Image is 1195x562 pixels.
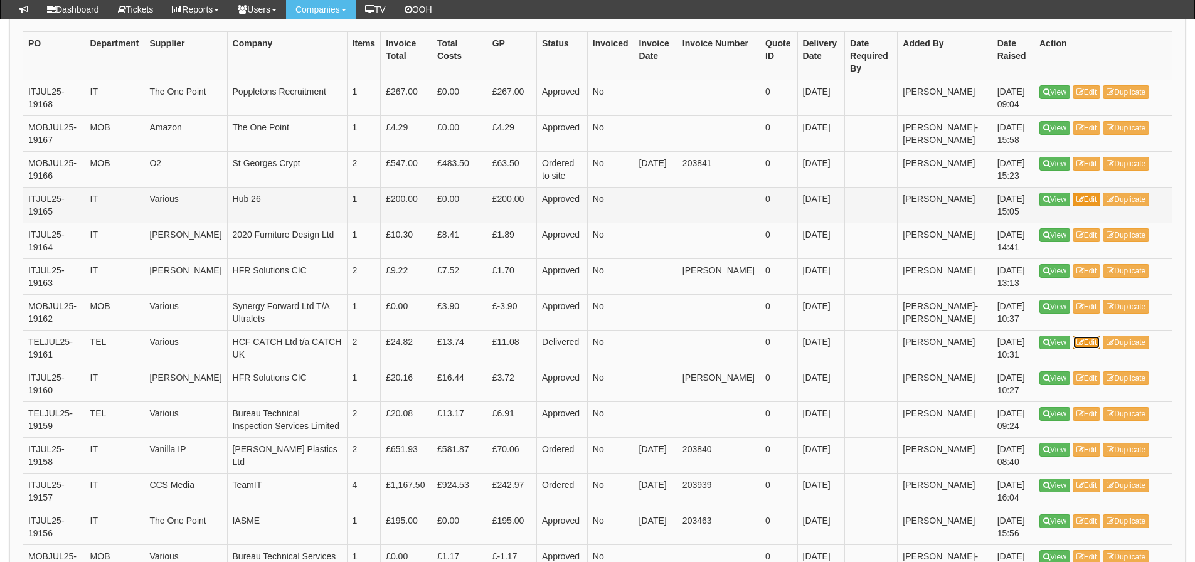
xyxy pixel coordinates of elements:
td: £11.08 [487,330,536,366]
td: [PERSON_NAME] [898,330,992,366]
td: 1 [347,187,381,223]
td: [PERSON_NAME] [898,258,992,294]
td: Ordered [537,437,588,473]
td: ITJUL25-19168 [23,80,85,115]
td: £13.17 [432,401,487,437]
td: £70.06 [487,437,536,473]
a: View [1039,514,1070,528]
td: [DATE] 13:13 [992,258,1034,294]
td: The One Point [144,509,227,544]
td: [PERSON_NAME] [898,437,992,473]
td: [DATE] [797,401,845,437]
a: Edit [1073,85,1101,99]
a: View [1039,479,1070,492]
a: Duplicate [1103,443,1149,457]
a: Duplicate [1103,407,1149,421]
td: £8.41 [432,223,487,258]
a: Edit [1073,514,1101,528]
th: GP [487,31,536,80]
td: MOBJUL25-19166 [23,151,85,187]
td: HFR Solutions CIC [227,366,347,401]
td: [DATE] [634,509,677,544]
td: Approved [537,115,588,151]
td: 2 [347,258,381,294]
td: [DATE] 08:40 [992,437,1034,473]
td: £581.87 [432,437,487,473]
td: The One Point [227,115,347,151]
td: [DATE] [634,151,677,187]
a: View [1039,443,1070,457]
td: [PERSON_NAME] [898,151,992,187]
td: £24.82 [381,330,432,366]
td: Various [144,294,227,330]
td: [PERSON_NAME] [144,223,227,258]
td: 0 [760,330,798,366]
td: 1 [347,115,381,151]
a: Edit [1073,157,1101,171]
td: MOB [85,151,144,187]
td: [PERSON_NAME]-[PERSON_NAME] [898,115,992,151]
td: ITJUL25-19158 [23,437,85,473]
td: 203939 [677,473,760,509]
th: Delivery Date [797,31,845,80]
th: Items [347,31,381,80]
td: £0.00 [432,80,487,115]
td: IT [85,258,144,294]
td: £1,167.50 [381,473,432,509]
td: 203841 [677,151,760,187]
td: £63.50 [487,151,536,187]
td: IT [85,80,144,115]
td: ITJUL25-19164 [23,223,85,258]
a: View [1039,121,1070,135]
td: MOB [85,294,144,330]
a: Duplicate [1103,371,1149,385]
td: £20.16 [381,366,432,401]
td: No [587,151,634,187]
th: Supplier [144,31,227,80]
a: Duplicate [1103,479,1149,492]
td: ITJUL25-19163 [23,258,85,294]
td: 0 [760,401,798,437]
td: £0.00 [432,509,487,544]
th: Invoice Number [677,31,760,80]
td: 0 [760,115,798,151]
td: [DATE] 10:37 [992,294,1034,330]
td: Approved [537,294,588,330]
td: £9.22 [381,258,432,294]
td: [DATE] 14:41 [992,223,1034,258]
a: Duplicate [1103,121,1149,135]
td: [DATE] [797,80,845,115]
td: Approved [537,401,588,437]
td: £547.00 [381,151,432,187]
td: [PERSON_NAME] [898,401,992,437]
td: 0 [760,151,798,187]
td: IT [85,437,144,473]
a: Duplicate [1103,264,1149,278]
td: ITJUL25-19156 [23,509,85,544]
td: The One Point [144,80,227,115]
td: [DATE] [797,473,845,509]
td: Ordered [537,473,588,509]
a: Duplicate [1103,85,1149,99]
td: MOBJUL25-19162 [23,294,85,330]
a: Duplicate [1103,300,1149,314]
td: Poppletons Recruitment [227,80,347,115]
td: 0 [760,473,798,509]
th: Date Required By [845,31,898,80]
th: Action [1034,31,1172,80]
td: Various [144,401,227,437]
td: [DATE] 10:31 [992,330,1034,366]
td: [DATE] 09:04 [992,80,1034,115]
td: Bureau Technical Inspection Services Limited [227,401,347,437]
td: 4 [347,473,381,509]
td: [DATE] [634,437,677,473]
td: [DATE] [797,366,845,401]
td: TELJUL25-19159 [23,401,85,437]
td: St Georges Crypt [227,151,347,187]
td: £16.44 [432,366,487,401]
td: £651.93 [381,437,432,473]
th: Quote ID [760,31,798,80]
td: 0 [760,294,798,330]
td: 203840 [677,437,760,473]
td: £4.29 [381,115,432,151]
